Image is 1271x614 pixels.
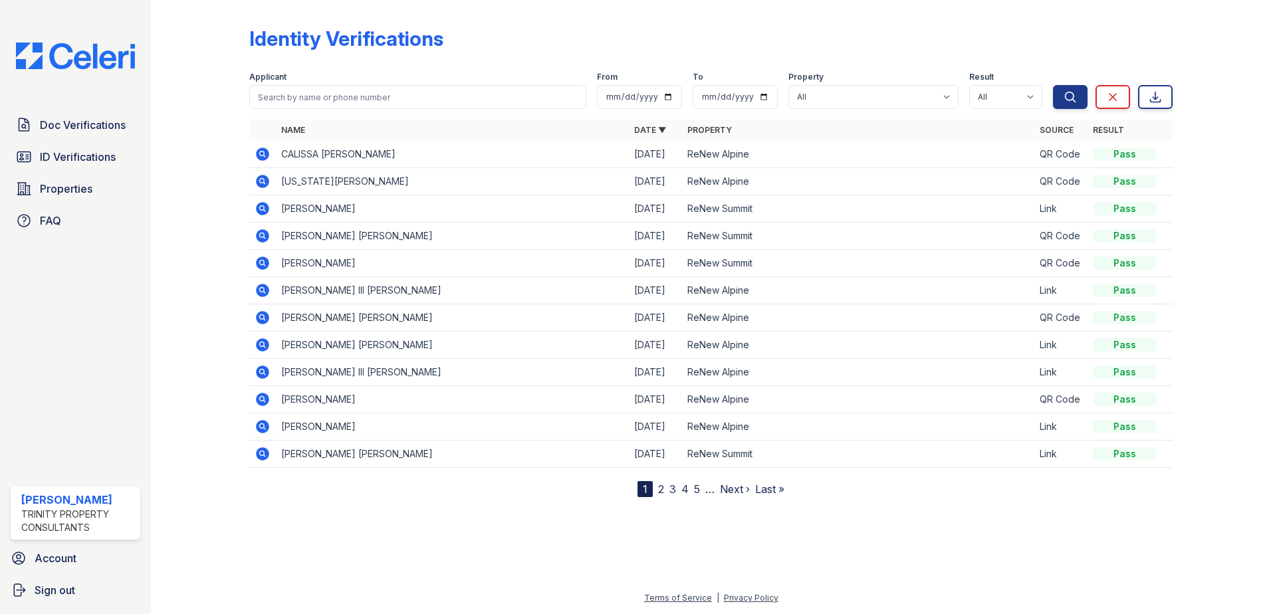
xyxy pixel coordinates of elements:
[969,72,994,82] label: Result
[1034,304,1088,332] td: QR Code
[637,481,653,497] div: 1
[276,359,629,386] td: [PERSON_NAME] III [PERSON_NAME]
[629,277,682,304] td: [DATE]
[629,386,682,413] td: [DATE]
[40,117,126,133] span: Doc Verifications
[1034,413,1088,441] td: Link
[634,125,666,135] a: Date ▼
[1093,447,1157,460] div: Pass
[276,386,629,413] td: [PERSON_NAME]
[629,359,682,386] td: [DATE]
[276,223,629,250] td: [PERSON_NAME] [PERSON_NAME]
[35,550,76,566] span: Account
[40,181,92,197] span: Properties
[21,492,135,508] div: [PERSON_NAME]
[5,43,146,69] img: CE_Logo_Blue-a8612792a0a2168367f1c8372b55b34899dd931a85d93a1a3d3e32e68fde9ad4.png
[658,482,664,496] a: 2
[276,168,629,195] td: [US_STATE][PERSON_NAME]
[693,72,703,82] label: To
[1093,311,1157,324] div: Pass
[1034,332,1088,359] td: Link
[1093,175,1157,188] div: Pass
[276,413,629,441] td: [PERSON_NAME]
[1034,223,1088,250] td: QR Code
[720,482,750,496] a: Next ›
[1034,195,1088,223] td: Link
[1093,229,1157,243] div: Pass
[249,27,443,51] div: Identity Verifications
[682,304,1035,332] td: ReNew Alpine
[681,482,689,496] a: 4
[682,168,1035,195] td: ReNew Alpine
[1034,277,1088,304] td: Link
[1093,365,1157,379] div: Pass
[1040,125,1074,135] a: Source
[1034,250,1088,277] td: QR Code
[276,195,629,223] td: [PERSON_NAME]
[21,508,135,534] div: Trinity Property Consultants
[629,168,682,195] td: [DATE]
[35,582,75,598] span: Sign out
[276,332,629,359] td: [PERSON_NAME] [PERSON_NAME]
[629,195,682,223] td: [DATE]
[11,207,140,234] a: FAQ
[1093,256,1157,270] div: Pass
[1034,386,1088,413] td: QR Code
[11,175,140,202] a: Properties
[5,545,146,571] a: Account
[705,481,715,497] span: …
[276,304,629,332] td: [PERSON_NAME] [PERSON_NAME]
[629,223,682,250] td: [DATE]
[694,482,700,496] a: 5
[724,593,778,603] a: Privacy Policy
[1093,393,1157,406] div: Pass
[1034,141,1088,168] td: QR Code
[5,577,146,603] a: Sign out
[40,213,61,229] span: FAQ
[717,593,719,603] div: |
[1093,420,1157,433] div: Pass
[1034,168,1088,195] td: QR Code
[281,125,305,135] a: Name
[682,223,1035,250] td: ReNew Summit
[1093,202,1157,215] div: Pass
[276,141,629,168] td: CALISSA [PERSON_NAME]
[276,277,629,304] td: [PERSON_NAME] III [PERSON_NAME]
[644,593,712,603] a: Terms of Service
[629,250,682,277] td: [DATE]
[249,85,586,109] input: Search by name or phone number
[597,72,618,82] label: From
[40,149,116,165] span: ID Verifications
[682,441,1035,468] td: ReNew Summit
[687,125,732,135] a: Property
[682,277,1035,304] td: ReNew Alpine
[682,413,1035,441] td: ReNew Alpine
[755,482,784,496] a: Last »
[682,386,1035,413] td: ReNew Alpine
[682,141,1035,168] td: ReNew Alpine
[276,250,629,277] td: [PERSON_NAME]
[682,359,1035,386] td: ReNew Alpine
[629,332,682,359] td: [DATE]
[629,141,682,168] td: [DATE]
[629,441,682,468] td: [DATE]
[1034,441,1088,468] td: Link
[682,332,1035,359] td: ReNew Alpine
[669,482,676,496] a: 3
[1093,338,1157,352] div: Pass
[682,250,1035,277] td: ReNew Summit
[788,72,824,82] label: Property
[629,413,682,441] td: [DATE]
[1093,284,1157,297] div: Pass
[682,195,1035,223] td: ReNew Summit
[11,112,140,138] a: Doc Verifications
[249,72,287,82] label: Applicant
[1093,125,1124,135] a: Result
[276,441,629,468] td: [PERSON_NAME] [PERSON_NAME]
[629,304,682,332] td: [DATE]
[1034,359,1088,386] td: Link
[11,144,140,170] a: ID Verifications
[1093,148,1157,161] div: Pass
